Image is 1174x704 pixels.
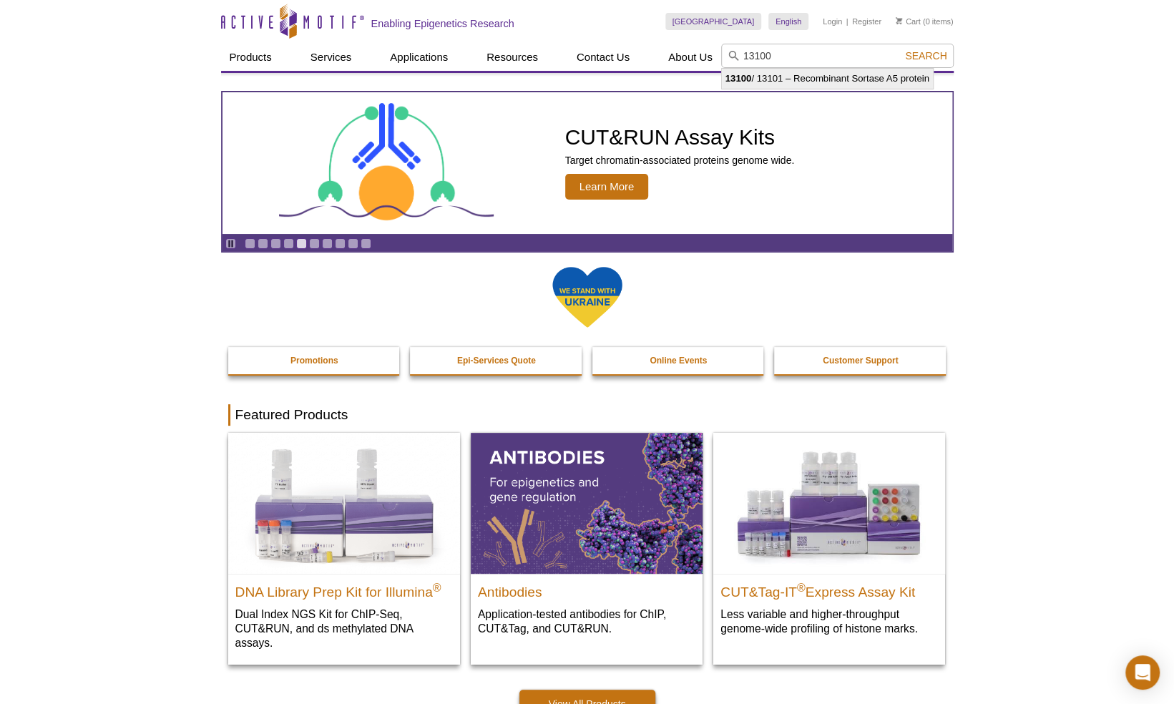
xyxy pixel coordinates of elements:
[371,17,514,30] h2: Enabling Epigenetics Research
[905,50,946,62] span: Search
[270,238,281,249] a: Go to slide 3
[228,347,401,374] a: Promotions
[381,44,456,71] a: Applications
[725,73,752,84] strong: 13100
[478,607,695,636] p: Application-tested antibodies for ChIP, CUT&Tag, and CUT&RUN.
[471,433,703,650] a: All Antibodies Antibodies Application-tested antibodies for ChIP, CUT&Tag, and CUT&RUN.
[279,98,494,229] img: CUT&RUN Assay Kits
[650,356,707,366] strong: Online Events
[896,13,954,30] li: (0 items)
[592,347,765,374] a: Online Events
[258,238,268,249] a: Go to slide 2
[235,578,453,600] h2: DNA Library Prep Kit for Illumina
[720,578,938,600] h2: CUT&Tag-IT Express Assay Kit
[222,92,952,234] a: CUT&RUN Assay Kits CUT&RUN Assay Kits Target chromatin-associated proteins genome wide. Learn More
[478,578,695,600] h2: Antibodies
[348,238,358,249] a: Go to slide 9
[228,433,460,573] img: DNA Library Prep Kit for Illumina
[433,581,441,593] sup: ®
[245,238,255,249] a: Go to slide 1
[774,347,947,374] a: Customer Support
[565,154,795,167] p: Target chromatin-associated proteins genome wide.
[225,238,236,249] a: Toggle autoplay
[235,607,453,650] p: Dual Index NGS Kit for ChIP-Seq, CUT&RUN, and ds methylated DNA assays.
[283,238,294,249] a: Go to slide 4
[665,13,762,30] a: [GEOGRAPHIC_DATA]
[222,92,952,234] article: CUT&RUN Assay Kits
[302,44,361,71] a: Services
[471,433,703,573] img: All Antibodies
[565,174,649,200] span: Learn More
[713,433,945,573] img: CUT&Tag-IT® Express Assay Kit
[1125,655,1160,690] div: Open Intercom Messenger
[901,49,951,62] button: Search
[296,238,307,249] a: Go to slide 5
[228,433,460,664] a: DNA Library Prep Kit for Illumina DNA Library Prep Kit for Illumina® Dual Index NGS Kit for ChIP-...
[568,44,638,71] a: Contact Us
[228,404,946,426] h2: Featured Products
[720,607,938,636] p: Less variable and higher-throughput genome-wide profiling of histone marks​.
[565,127,795,148] h2: CUT&RUN Assay Kits
[309,238,320,249] a: Go to slide 6
[896,16,921,26] a: Cart
[552,265,623,329] img: We Stand With Ukraine
[823,16,842,26] a: Login
[660,44,721,71] a: About Us
[478,44,547,71] a: Resources
[713,433,945,650] a: CUT&Tag-IT® Express Assay Kit CUT&Tag-IT®Express Assay Kit Less variable and higher-throughput ge...
[361,238,371,249] a: Go to slide 10
[457,356,536,366] strong: Epi-Services Quote
[846,13,848,30] li: |
[721,44,954,68] input: Keyword, Cat. No.
[322,238,333,249] a: Go to slide 7
[823,356,898,366] strong: Customer Support
[335,238,346,249] a: Go to slide 8
[221,44,280,71] a: Products
[290,356,338,366] strong: Promotions
[410,347,583,374] a: Epi-Services Quote
[722,69,933,89] li: / 13101 – Recombinant Sortase A5 protein
[852,16,881,26] a: Register
[768,13,808,30] a: English
[797,581,806,593] sup: ®
[896,17,902,24] img: Your Cart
